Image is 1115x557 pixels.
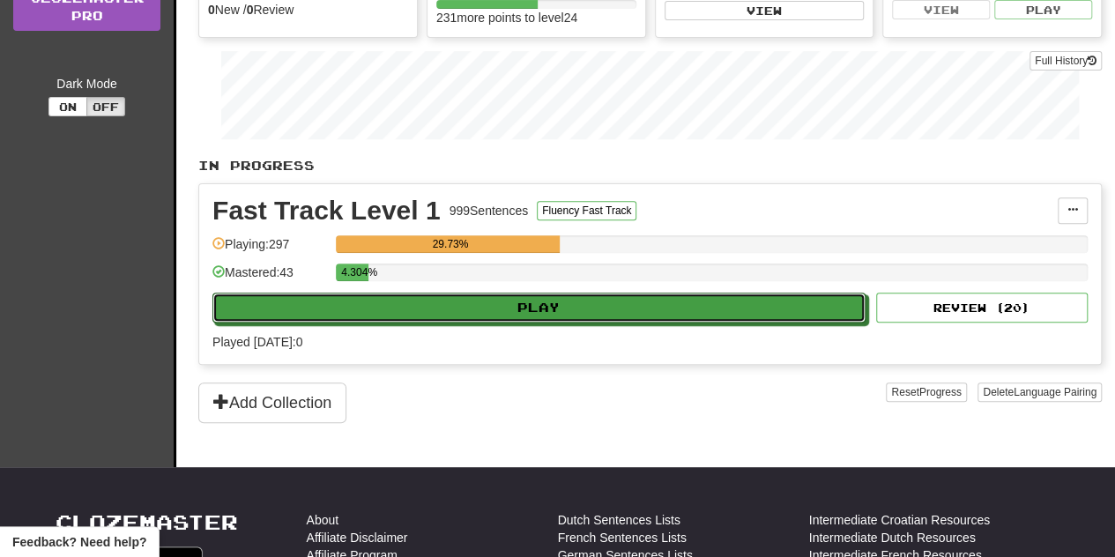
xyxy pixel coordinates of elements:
button: Full History [1030,51,1102,71]
a: Dutch Sentences Lists [558,511,680,529]
div: New / Review [208,1,408,19]
a: About [307,511,339,529]
strong: 0 [208,3,215,17]
div: 4.304% [341,264,368,281]
div: 29.73% [341,235,559,253]
button: Off [86,97,125,116]
a: Intermediate Dutch Resources [809,529,976,546]
button: Review (20) [876,293,1088,323]
button: View [665,1,865,20]
a: Intermediate Croatian Resources [809,511,990,529]
button: Fluency Fast Track [537,201,636,220]
button: Add Collection [198,382,346,423]
a: Affiliate Disclaimer [307,529,408,546]
button: Play [212,293,866,323]
button: DeleteLanguage Pairing [977,382,1102,402]
div: Dark Mode [13,75,160,93]
button: ResetProgress [886,382,966,402]
span: Language Pairing [1014,386,1096,398]
a: French Sentences Lists [558,529,687,546]
div: 999 Sentences [450,202,529,219]
a: Clozemaster [56,511,238,533]
div: 231 more points to level 24 [436,9,636,26]
span: Played [DATE]: 0 [212,335,302,349]
span: Progress [919,386,962,398]
strong: 0 [247,3,254,17]
span: Open feedback widget [12,533,146,551]
div: Fast Track Level 1 [212,197,441,224]
div: Playing: 297 [212,235,327,264]
div: Mastered: 43 [212,264,327,293]
p: In Progress [198,157,1102,175]
button: On [48,97,87,116]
